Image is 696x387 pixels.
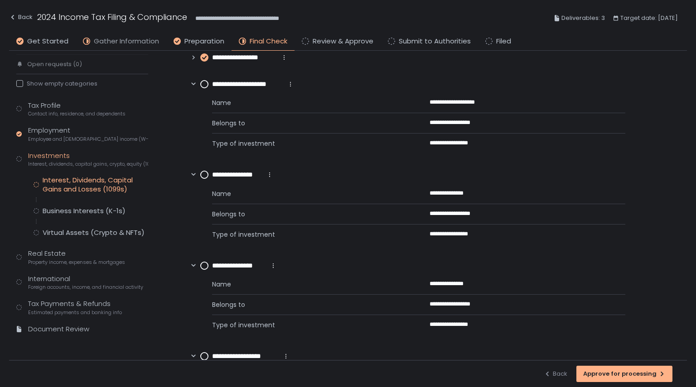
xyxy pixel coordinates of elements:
[28,284,143,291] span: Foreign accounts, income, and financial activity
[576,366,672,382] button: Approve for processing
[184,36,224,47] span: Preparation
[399,36,471,47] span: Submit to Authorities
[250,36,287,47] span: Final Check
[27,36,68,47] span: Get Started
[212,139,408,148] span: Type of investment
[544,366,567,382] button: Back
[28,151,148,168] div: Investments
[28,136,148,143] span: Employee and [DEMOGRAPHIC_DATA] income (W-2s)
[27,60,82,68] span: Open requests (0)
[43,228,145,237] div: Virtual Assets (Crypto & NFTs)
[28,248,125,266] div: Real Estate
[28,110,126,117] span: Contact info, residence, and dependents
[28,274,143,291] div: International
[544,370,567,378] div: Back
[28,259,125,266] span: Property income, expenses & mortgages
[212,210,408,219] span: Belongs to
[212,98,408,107] span: Name
[212,320,408,330] span: Type of investment
[28,309,122,316] span: Estimated payments and banking info
[94,36,159,47] span: Gather Information
[43,176,148,194] div: Interest, Dividends, Capital Gains and Losses (1099s)
[37,11,187,23] h1: 2024 Income Tax Filing & Compliance
[583,370,666,378] div: Approve for processing
[28,324,89,334] div: Document Review
[28,299,122,316] div: Tax Payments & Refunds
[28,125,148,143] div: Employment
[212,119,408,128] span: Belongs to
[313,36,373,47] span: Review & Approve
[212,280,408,289] span: Name
[28,161,148,167] span: Interest, dividends, capital gains, crypto, equity (1099s, K-1s)
[212,230,408,239] span: Type of investment
[496,36,511,47] span: Filed
[212,189,408,198] span: Name
[9,11,33,26] button: Back
[561,13,605,24] span: Deliverables: 3
[212,300,408,309] span: Belongs to
[28,100,126,118] div: Tax Profile
[43,206,126,215] div: Business Interests (K-1s)
[620,13,678,24] span: Target date: [DATE]
[9,12,33,23] div: Back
